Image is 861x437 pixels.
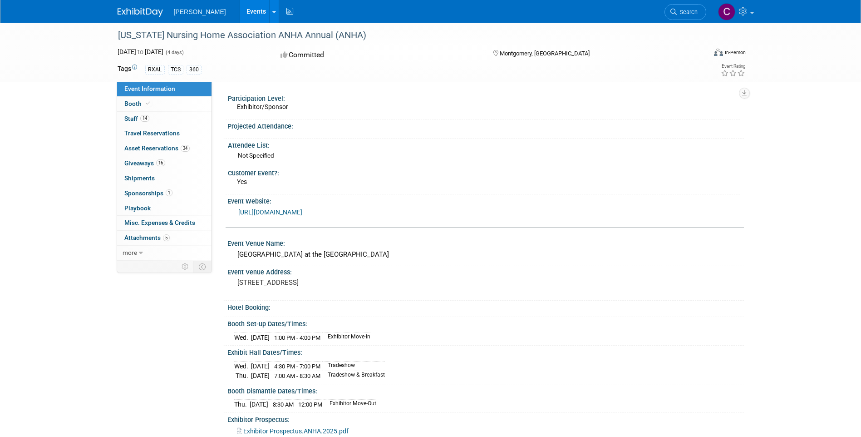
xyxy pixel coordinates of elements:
a: Search [664,4,706,20]
div: Not Specified [238,151,737,160]
td: Exhibitor Move-In [322,333,370,342]
span: [PERSON_NAME] [174,8,226,15]
a: Exhibitor Prospectus.ANHA.2025.pdf [237,427,349,435]
div: Booth Set-up Dates/Times: [227,317,744,328]
span: 7:00 AM - 8:30 AM [274,372,320,379]
span: Event Information [124,85,175,92]
a: Misc. Expenses & Credits [117,216,212,230]
td: Tags [118,64,137,74]
span: Staff [124,115,149,122]
a: Asset Reservations34 [117,141,212,156]
td: Thu. [234,371,251,381]
div: Event Format [653,47,746,61]
div: Booth Dismantle Dates/Times: [227,384,744,396]
span: Asset Reservations [124,144,190,152]
div: [GEOGRAPHIC_DATA] at the [GEOGRAPHIC_DATA] [234,248,737,262]
div: Participation Level: [228,92,740,103]
img: Cole Stewart [718,3,735,20]
div: In-Person [724,49,746,56]
span: Shipments [124,174,155,182]
div: 360 [187,65,202,74]
a: [URL][DOMAIN_NAME] [238,209,302,216]
div: Event Venue Name: [227,237,744,248]
a: Booth [117,97,212,111]
span: 5 [163,234,170,241]
td: Personalize Event Tab Strip [177,261,193,273]
td: Tradeshow & Breakfast [322,371,385,381]
span: Misc. Expenses & Credits [124,219,195,226]
pre: [STREET_ADDRESS] [237,278,433,287]
td: [DATE] [250,400,268,409]
span: Attachments [124,234,170,241]
div: Hotel Booking: [227,301,744,312]
td: Wed. [234,361,251,371]
td: Toggle Event Tabs [193,261,212,273]
span: 34 [181,145,190,152]
td: [DATE] [251,371,270,381]
span: 14 [140,115,149,122]
img: ExhibitDay [118,8,163,17]
td: [DATE] [251,333,270,342]
a: Giveaways16 [117,156,212,171]
span: Search [677,9,698,15]
span: 1:00 PM - 4:00 PM [274,334,320,341]
span: Giveaways [124,159,165,167]
span: Yes [237,178,247,185]
div: Projected Attendance: [227,119,744,131]
span: 1 [166,189,172,196]
td: [DATE] [251,361,270,371]
div: Event Rating [721,64,745,69]
i: Booth reservation complete [146,101,150,106]
span: Playbook [124,204,151,212]
a: Staff14 [117,112,212,126]
span: (4 days) [165,50,184,55]
img: Format-Inperson.png [714,49,723,56]
a: Travel Reservations [117,126,212,141]
div: Event Website: [227,194,744,206]
div: Attendee List: [228,139,740,150]
span: Booth [124,100,152,107]
a: Attachments5 [117,231,212,245]
span: to [136,48,145,55]
span: [DATE] [DATE] [118,48,163,55]
span: Travel Reservations [124,129,180,137]
div: Exhibit Hall Dates/Times: [227,346,744,357]
span: Montgomery, [GEOGRAPHIC_DATA] [500,50,590,57]
span: Exhibitor Prospectus.ANHA.2025.pdf [243,427,349,435]
span: 16 [156,159,165,166]
div: [US_STATE] Nursing Home Association ANHA Annual (ANHA) [115,27,693,44]
td: Wed. [234,333,251,342]
td: Exhibitor Move-Out [324,400,376,409]
a: Playbook [117,201,212,216]
div: Exhibitor Prospectus: [227,413,744,424]
div: Committed [278,47,478,63]
a: Sponsorships1 [117,186,212,201]
span: Sponsorships [124,189,172,197]
td: Thu. [234,400,250,409]
div: Customer Event?: [228,166,740,178]
span: 4:30 PM - 7:00 PM [274,363,320,370]
a: Event Information [117,82,212,96]
div: RXAL [145,65,165,74]
span: Exhibitor/Sponsor [237,103,288,110]
a: Shipments [117,171,212,186]
div: Event Venue Address: [227,265,744,277]
a: more [117,246,212,260]
td: Tradeshow [322,361,385,371]
div: TCS [168,65,183,74]
span: 8:30 AM - 12:00 PM [273,401,322,408]
span: more [123,249,137,256]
